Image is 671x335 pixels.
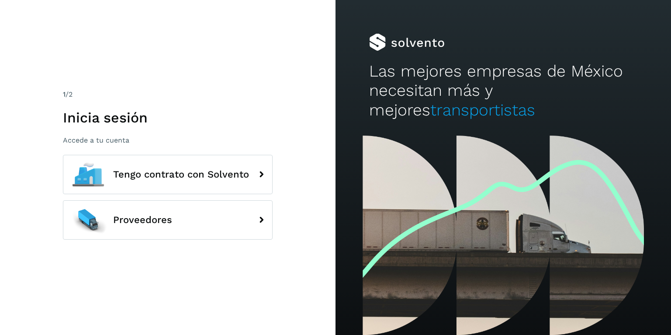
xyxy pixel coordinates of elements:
[113,169,249,180] span: Tengo contrato con Solvento
[430,101,535,119] span: transportistas
[63,89,273,100] div: /2
[63,90,66,98] span: 1
[63,136,273,144] p: Accede a tu cuenta
[63,155,273,194] button: Tengo contrato con Solvento
[63,109,273,126] h1: Inicia sesión
[369,62,637,120] h2: Las mejores empresas de México necesitan más y mejores
[113,215,172,225] span: Proveedores
[63,200,273,240] button: Proveedores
